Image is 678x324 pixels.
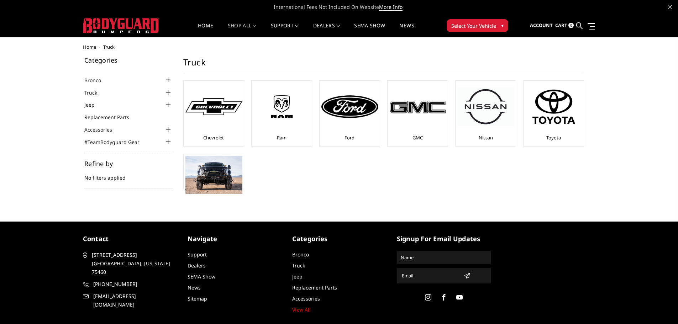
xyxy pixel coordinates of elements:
span: ▾ [501,22,504,29]
div: No filters applied [84,160,173,189]
span: [STREET_ADDRESS] [GEOGRAPHIC_DATA], [US_STATE] 75460 [92,251,174,276]
a: shop all [228,23,257,37]
a: Ram [277,134,287,141]
a: Jeep [84,101,104,108]
a: View All [292,306,311,313]
h5: Navigate [188,234,282,244]
span: Cart [555,22,567,28]
h1: Truck [183,57,583,73]
a: Nissan [479,134,493,141]
span: [PHONE_NUMBER] [93,280,176,288]
a: SEMA Show [354,23,385,37]
h5: contact [83,234,177,244]
a: Accessories [84,126,121,133]
h5: Refine by [84,160,173,167]
a: Jeep [292,273,303,280]
a: [PHONE_NUMBER] [83,280,177,288]
a: Account [530,16,553,35]
h5: Categories [292,234,386,244]
a: Support [271,23,299,37]
a: Bronco [292,251,309,258]
a: #TeamBodyguard Gear [84,138,148,146]
a: News [399,23,414,37]
span: Account [530,22,553,28]
a: More Info [379,4,403,11]
a: Truck [292,262,305,269]
a: News [188,284,201,291]
span: 0 [568,23,574,28]
a: Cart 0 [555,16,574,35]
input: Email [399,270,461,281]
a: Replacement Parts [292,284,337,291]
a: [EMAIL_ADDRESS][DOMAIN_NAME] [83,292,177,309]
a: Toyota [546,134,561,141]
a: Replacement Parts [84,113,138,121]
span: Truck [103,44,115,50]
a: Home [83,44,96,50]
a: Bronco [84,76,110,84]
h5: signup for email updates [397,234,491,244]
a: Support [188,251,207,258]
a: GMC [412,134,423,141]
a: Chevrolet [203,134,224,141]
span: Select Your Vehicle [451,22,496,30]
a: SEMA Show [188,273,215,280]
a: DBL Designs Trucks [193,177,234,184]
a: Sitemap [188,295,207,302]
button: Select Your Vehicle [447,19,508,32]
a: Ford [345,134,354,141]
span: [EMAIL_ADDRESS][DOMAIN_NAME] [93,292,176,309]
a: Dealers [313,23,340,37]
input: Name [398,252,490,263]
a: Home [198,23,213,37]
img: BODYGUARD BUMPERS [83,18,159,33]
a: Accessories [292,295,320,302]
h5: Categories [84,57,173,63]
a: Truck [84,89,106,96]
a: Dealers [188,262,206,269]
